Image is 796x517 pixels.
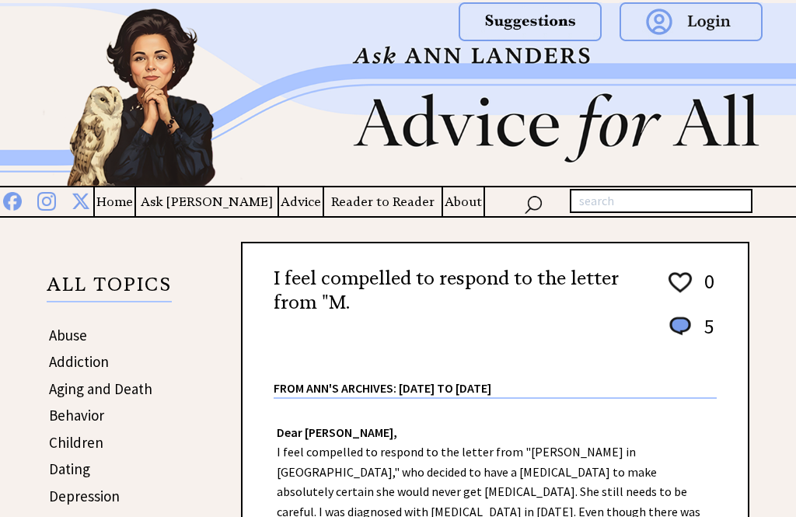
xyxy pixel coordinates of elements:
a: Dating [49,459,90,478]
img: heart_outline%201.png [666,269,694,296]
a: Advice [279,192,323,211]
img: facebook%20blue.png [3,189,22,211]
p: ALL TOPICS [47,276,172,302]
a: Depression [49,487,120,505]
a: Children [49,433,103,452]
a: Ask [PERSON_NAME] [136,192,278,211]
img: login.png [620,2,763,41]
img: search_nav.png [524,192,543,215]
a: Behavior [49,406,104,424]
img: instagram%20blue.png [37,189,56,211]
a: Addiction [49,352,109,371]
a: Home [95,192,134,211]
td: 0 [696,268,715,312]
a: Abuse [49,326,87,344]
input: search [570,189,752,214]
img: x%20blue.png [72,189,90,210]
a: Aging and Death [49,379,152,398]
a: About [443,192,484,211]
a: Reader to Reader [324,192,442,211]
strong: Dear [PERSON_NAME], [277,424,397,440]
img: suggestions.png [459,2,602,41]
img: message_round%201.png [666,314,694,339]
td: 5 [696,313,715,355]
h2: I feel compelled to respond to the letter from "M. [274,267,639,315]
div: From Ann's Archives: [DATE] to [DATE] [274,356,717,397]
